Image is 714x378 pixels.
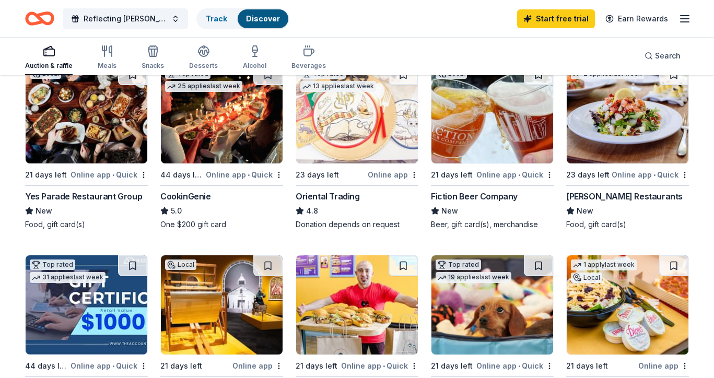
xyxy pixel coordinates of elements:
div: 44 days left [25,360,68,372]
img: Image for Oriental Trading [296,64,418,163]
div: Fiction Beer Company [431,190,518,203]
span: • [112,362,114,370]
button: Snacks [142,41,164,75]
div: Online app Quick [71,168,148,181]
button: Desserts [189,41,218,75]
a: Home [25,6,54,31]
div: Alcohol [243,62,266,70]
div: [PERSON_NAME] Restaurants [566,190,683,203]
button: Reflecting [PERSON_NAME] [63,8,188,29]
span: • [383,362,385,370]
div: Online app Quick [206,168,283,181]
button: Beverages [291,41,326,75]
a: Earn Rewards [599,9,674,28]
img: Image for Fiction Beer Company [431,64,553,163]
a: Discover [246,14,280,23]
a: Image for CookinGenieTop rated25 applieslast week44 days leftOnline app•QuickCookinGenie5.0One $2... [160,64,283,230]
button: Search [636,45,689,66]
div: Top rated [30,259,75,270]
button: Meals [98,41,116,75]
div: Auction & raffle [25,62,73,70]
span: New [441,205,458,217]
img: Image for History Colorado [161,255,283,355]
a: Image for Fiction Beer CompanyLocal21 days leftOnline app•QuickFiction Beer CompanyNewBeer, gift ... [431,64,554,230]
div: Donation depends on request [296,219,418,230]
span: 5.0 [171,205,182,217]
span: • [653,171,656,179]
div: Food, gift card(s) [566,219,689,230]
div: 21 days left [431,360,473,372]
div: 25 applies last week [165,81,242,92]
div: Online app Quick [476,168,554,181]
div: 1 apply last week [571,259,637,270]
span: New [36,205,52,217]
a: Start free trial [517,9,595,28]
div: 21 days left [160,360,202,372]
img: Image for BarkBox [431,255,553,355]
div: Local [571,273,602,283]
div: Snacks [142,62,164,70]
div: Beer, gift card(s), merchandise [431,219,554,230]
div: Meals [98,62,116,70]
span: • [112,171,114,179]
a: Image for Cameron Mitchell Restaurants2 applieslast week23 days leftOnline app•Quick[PERSON_NAME]... [566,64,689,230]
div: Food, gift card(s) [25,219,148,230]
div: Local [165,259,196,270]
div: One $200 gift card [160,219,283,230]
span: Search [655,50,681,62]
img: Image for CookinGenie [161,64,283,163]
span: • [248,171,250,179]
img: Image for Yes Parade Restaurant Group [26,64,147,163]
span: • [518,171,520,179]
div: Online app Quick [341,359,418,372]
div: Online app [368,168,418,181]
div: 21 days left [25,169,67,181]
div: 23 days left [566,169,610,181]
img: Image for Cameron Mitchell Restaurants [567,64,688,163]
div: Online app Quick [476,359,554,372]
a: Image for Oriental TradingTop rated13 applieslast week23 days leftOnline appOriental Trading4.8Do... [296,64,418,230]
button: Auction & raffle [25,41,73,75]
div: 13 applies last week [300,81,376,92]
span: New [577,205,593,217]
div: 44 days left [160,169,204,181]
div: Online app [638,359,689,372]
img: Image for Dion's [567,255,688,355]
div: 21 days left [566,360,608,372]
span: • [518,362,520,370]
div: Oriental Trading [296,190,360,203]
span: Reflecting [PERSON_NAME] [84,13,167,25]
button: TrackDiscover [196,8,289,29]
button: Alcohol [243,41,266,75]
div: 23 days left [296,169,339,181]
div: Online app Quick [612,168,689,181]
div: Top rated [436,259,481,270]
div: 19 applies last week [436,272,511,283]
div: 31 applies last week [30,272,106,283]
div: Yes Parade Restaurant Group [25,190,142,203]
div: Online app Quick [71,359,148,372]
a: Track [206,14,227,23]
div: CookinGenie [160,190,211,203]
img: Image for The Accounting Doctor [26,255,147,355]
a: Image for Yes Parade Restaurant GroupLocal21 days leftOnline app•QuickYes Parade Restaurant Group... [25,64,148,230]
div: Desserts [189,62,218,70]
div: Beverages [291,62,326,70]
span: 4.8 [306,205,318,217]
div: Online app [232,359,283,372]
div: 21 days left [431,169,473,181]
div: 21 days left [296,360,337,372]
img: Image for Ike's Sandwiches [296,255,418,355]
